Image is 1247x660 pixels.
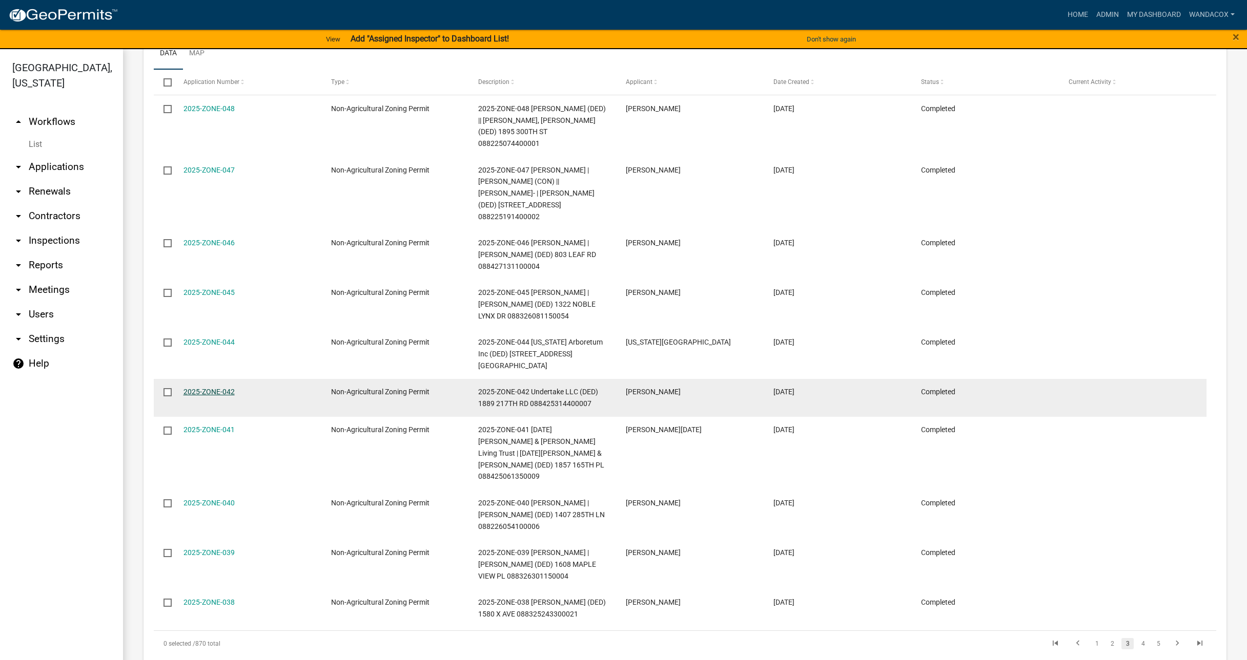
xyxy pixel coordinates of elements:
a: 2025-ZONE-038 [183,598,235,606]
span: Non-Agricultural Zoning Permit [331,338,430,346]
i: help [12,357,25,370]
span: Application Number [183,78,239,86]
span: Non-Agricultural Zoning Permit [331,548,430,557]
li: page 2 [1105,635,1120,652]
li: page 1 [1089,635,1105,652]
i: arrow_drop_down [12,333,25,345]
span: Completed [921,288,955,296]
datatable-header-cell: Current Activity [1059,70,1207,94]
a: 2025-ZONE-046 [183,239,235,247]
datatable-header-cell: Select [154,70,173,94]
span: 05/29/2025 [773,239,794,247]
span: 05/29/2025 [773,288,794,296]
span: 2025-ZONE-039 Childers, John C | Childers, Pamela A (DED) 1608 MAPLE VIEW PL 088326301150004 [478,548,596,580]
a: 4 [1137,638,1149,649]
span: Luke Wanninger [626,548,681,557]
span: Scott Easter [626,425,702,434]
span: 2025-ZONE-044 Iowa Arboretum Inc (DED) 1875 PEACH AVE 088226034300001 [478,338,603,370]
a: Data [154,37,183,70]
i: arrow_drop_down [12,235,25,247]
span: Description [478,78,509,86]
li: page 5 [1151,635,1166,652]
span: 2025-ZONE-042 Undertake LLC (DED) 1889 217TH RD 088425314400007 [478,388,598,408]
span: 2025-ZONE-040 Sheffler, Jill A | Sheffler, Larry R (DED) 1407 285TH LN 088226054100006 [478,499,605,530]
span: Non-Agricultural Zoning Permit [331,104,430,113]
span: Iowa Arboretum [626,338,731,346]
a: 5 [1152,638,1164,649]
span: 05/09/2025 [773,598,794,606]
span: Jeffrey Gano [626,288,681,296]
span: 05/12/2025 [773,548,794,557]
a: View [322,31,344,48]
a: 2 [1106,638,1118,649]
span: Current Activity [1069,78,1111,86]
datatable-header-cell: Description [468,70,616,94]
span: Date Created [773,78,809,86]
a: 2025-ZONE-042 [183,388,235,396]
a: 2025-ZONE-041 [183,425,235,434]
a: go to first page [1046,638,1065,649]
span: Completed [921,104,955,113]
i: arrow_drop_up [12,116,25,128]
span: Daniel Riedel [626,598,681,606]
a: WandaCox [1185,5,1239,25]
span: 2025-ZONE-046 Ramold, Michael R | Ramold, Brooke A (DED) 803 LEAF RD 088427131100004 [478,239,596,270]
strong: Add "Assigned Inspector" to Dashboard List! [351,34,509,44]
span: Status [921,78,939,86]
datatable-header-cell: Application Number [173,70,321,94]
span: Non-Agricultural Zoning Permit [331,598,430,606]
a: go to previous page [1068,638,1088,649]
span: 2025-ZONE-038 Hadaway, Cecilia Louise (DED) 1580 X AVE 088325243300021 [478,598,606,618]
a: 2025-ZONE-039 [183,548,235,557]
a: Map [183,37,211,70]
span: Completed [921,388,955,396]
datatable-header-cell: Type [321,70,468,94]
button: Don't show again [803,31,860,48]
button: Close [1233,31,1239,43]
a: 2025-ZONE-048 [183,104,235,113]
span: Jill Ann Sheffler [626,499,681,507]
span: Non-Agricultural Zoning Permit [331,166,430,174]
span: Non-Agricultural Zoning Permit [331,499,430,507]
span: 2025-ZONE-041 Easter, Scott & Carol Living Trust | Easter, Scott & Carol Trustees (DED) 1857 165T... [478,425,604,480]
span: Completed [921,598,955,606]
span: Sarah Schirle [626,388,681,396]
span: Non-Agricultural Zoning Permit [331,288,430,296]
span: Completed [921,338,955,346]
datatable-header-cell: Applicant [616,70,764,94]
i: arrow_drop_down [12,161,25,173]
span: Non-Agricultural Zoning Permit [331,239,430,247]
span: 2025-ZONE-045 Gano, Jeffrey S | Gano, Jennifer M (DED) 1322 NOBLE LYNX DR 088326081150054 [478,288,596,320]
span: 0 selected / [163,640,195,647]
span: 06/03/2025 [773,166,794,174]
a: 2025-ZONE-044 [183,338,235,346]
span: Non-Agricultural Zoning Permit [331,388,430,396]
span: Completed [921,239,955,247]
span: Non-Agricultural Zoning Permit [331,425,430,434]
i: arrow_drop_down [12,259,25,271]
span: Type [331,78,344,86]
span: 2025-ZONE-048 Hiveley, Denise M (DED) || Pies, Carla J (DED) 1895 300TH ST 088225074400001 [478,104,606,147]
span: Completed [921,548,955,557]
a: go to next page [1168,638,1187,649]
span: 2025-ZONE-047 Grosklags, Alyssa | Grosklags, Spencer (CON) || Miller, Cindy Hadaway- | Miller, Ro... [478,166,595,221]
span: Completed [921,425,955,434]
span: Completed [921,499,955,507]
a: 3 [1121,638,1134,649]
datatable-header-cell: Status [911,70,1059,94]
a: My Dashboard [1123,5,1185,25]
i: arrow_drop_down [12,284,25,296]
i: arrow_drop_down [12,185,25,198]
span: Applicant [626,78,652,86]
span: Completed [921,166,955,174]
div: 870 total [154,631,575,656]
span: 05/22/2025 [773,499,794,507]
span: × [1233,30,1239,44]
a: 2025-ZONE-047 [183,166,235,174]
a: Home [1064,5,1092,25]
a: 2025-ZONE-040 [183,499,235,507]
li: page 3 [1120,635,1135,652]
a: 2025-ZONE-045 [183,288,235,296]
a: go to last page [1190,638,1210,649]
a: Admin [1092,5,1123,25]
